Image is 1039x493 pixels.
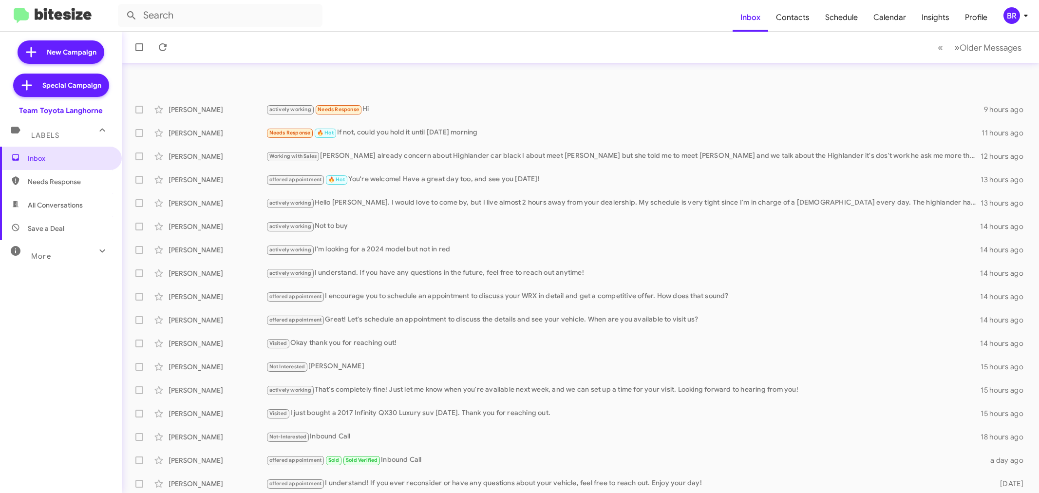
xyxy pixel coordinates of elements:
[28,177,111,187] span: Needs Response
[266,408,981,419] div: I just bought a 2017 Infinity QX30 Luxury suv [DATE]. Thank you for reaching out.
[266,455,983,466] div: Inbound Call
[269,363,305,370] span: Not Interested
[948,38,1027,57] button: Next
[169,175,266,185] div: [PERSON_NAME]
[169,152,266,161] div: [PERSON_NAME]
[269,434,307,440] span: Not-Interested
[866,3,914,32] a: Calendar
[42,80,101,90] span: Special Campaign
[169,479,266,489] div: [PERSON_NAME]
[980,245,1031,255] div: 14 hours ago
[269,410,287,417] span: Visited
[169,385,266,395] div: [PERSON_NAME]
[266,127,982,138] div: If not, could you hold it until [DATE] morning
[13,74,109,97] a: Special Campaign
[980,292,1031,302] div: 14 hours ago
[269,387,311,393] span: actively working
[269,106,311,113] span: actively working
[938,41,943,54] span: «
[960,42,1021,53] span: Older Messages
[733,3,768,32] a: Inbox
[981,432,1031,442] div: 18 hours ago
[266,151,981,162] div: [PERSON_NAME] already concern about Highlander car black I about meet [PERSON_NAME] but she told ...
[346,457,378,463] span: Sold Verified
[266,197,981,209] div: Hello [PERSON_NAME]. I would love to come by, but I live almost 2 hours away from your dealership...
[269,130,311,136] span: Needs Response
[28,153,111,163] span: Inbox
[914,3,957,32] a: Insights
[981,362,1031,372] div: 15 hours ago
[169,105,266,114] div: [PERSON_NAME]
[269,176,322,183] span: offered appointment
[328,176,345,183] span: 🔥 Hot
[19,106,103,115] div: Team Toyota Langhorne
[981,409,1031,418] div: 15 hours ago
[269,480,322,487] span: offered appointment
[169,245,266,255] div: [PERSON_NAME]
[118,4,322,27] input: Search
[266,431,981,442] div: Inbound Call
[980,315,1031,325] div: 14 hours ago
[169,222,266,231] div: [PERSON_NAME]
[980,222,1031,231] div: 14 hours ago
[269,317,322,323] span: offered appointment
[169,198,266,208] div: [PERSON_NAME]
[980,268,1031,278] div: 14 hours ago
[169,128,266,138] div: [PERSON_NAME]
[995,7,1028,24] button: BR
[269,223,311,229] span: actively working
[169,432,266,442] div: [PERSON_NAME]
[169,268,266,278] div: [PERSON_NAME]
[31,131,59,140] span: Labels
[266,314,980,325] div: Great! Let's schedule an appointment to discuss the details and see your vehicle. When are you av...
[954,41,960,54] span: »
[266,244,980,255] div: I'm looking for a 2024 model but not in red
[266,291,980,302] div: I encourage you to schedule an appointment to discuss your WRX in detail and get a competitive of...
[266,174,981,185] div: You're welcome! Have a great day too, and see you [DATE]!
[981,175,1031,185] div: 13 hours ago
[982,128,1031,138] div: 11 hours ago
[269,270,311,276] span: actively working
[932,38,949,57] button: Previous
[169,339,266,348] div: [PERSON_NAME]
[169,455,266,465] div: [PERSON_NAME]
[269,246,311,253] span: actively working
[957,3,995,32] span: Profile
[317,130,334,136] span: 🔥 Hot
[266,104,983,115] div: Hi
[169,362,266,372] div: [PERSON_NAME]
[18,40,104,64] a: New Campaign
[28,224,64,233] span: Save a Deal
[269,457,322,463] span: offered appointment
[266,267,980,279] div: I understand. If you have any questions in the future, feel free to reach out anytime!
[269,340,287,346] span: Visited
[983,455,1031,465] div: a day ago
[169,409,266,418] div: [PERSON_NAME]
[981,152,1031,161] div: 12 hours ago
[266,361,981,372] div: [PERSON_NAME]
[266,384,981,396] div: That's completely fine! Just let me know when you're available next week, and we can set up a tim...
[1003,7,1020,24] div: BR
[269,200,311,206] span: actively working
[47,47,96,57] span: New Campaign
[983,105,1031,114] div: 9 hours ago
[169,315,266,325] div: [PERSON_NAME]
[328,457,340,463] span: Sold
[318,106,359,113] span: Needs Response
[169,292,266,302] div: [PERSON_NAME]
[981,198,1031,208] div: 13 hours ago
[817,3,866,32] a: Schedule
[266,478,983,489] div: I understand! If you ever reconsider or have any questions about your vehicle, feel free to reach...
[981,385,1031,395] div: 15 hours ago
[266,221,980,232] div: Not to buy
[980,339,1031,348] div: 14 hours ago
[269,293,322,300] span: offered appointment
[932,38,1027,57] nav: Page navigation example
[31,252,51,261] span: More
[266,338,980,349] div: Okay thank you for reaching out!
[768,3,817,32] a: Contacts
